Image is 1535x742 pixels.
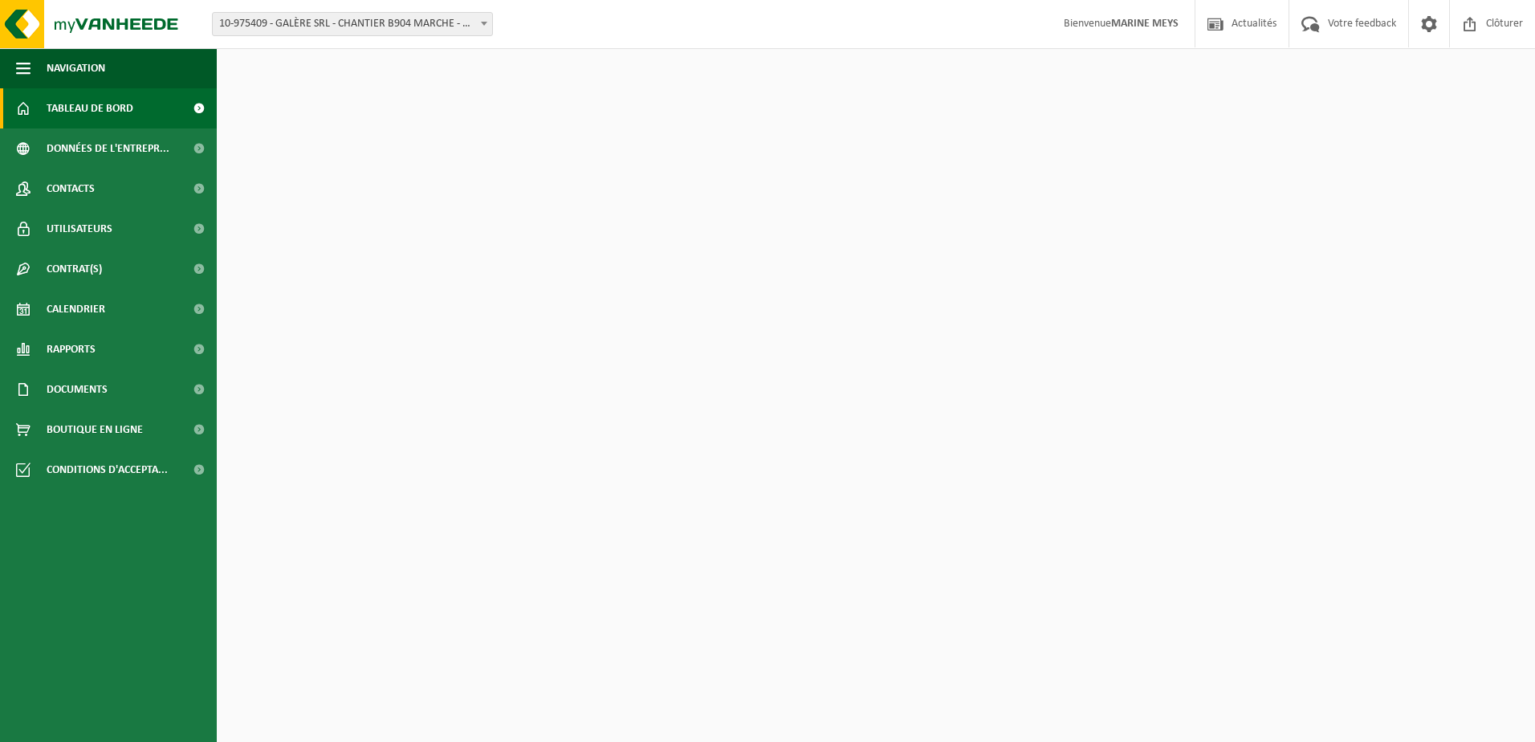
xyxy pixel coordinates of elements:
span: Tableau de bord [47,88,133,128]
span: Rapports [47,329,96,369]
span: Conditions d'accepta... [47,450,168,490]
span: Données de l'entrepr... [47,128,169,169]
span: 10-975409 - GALÈRE SRL - CHANTIER B904 MARCHE - MARCHE-EN-FAMENNE [213,13,492,35]
span: Navigation [47,48,105,88]
span: Utilisateurs [47,209,112,249]
strong: MARINE MEYS [1111,18,1179,30]
span: Contacts [47,169,95,209]
span: Documents [47,369,108,410]
span: Boutique en ligne [47,410,143,450]
span: 10-975409 - GALÈRE SRL - CHANTIER B904 MARCHE - MARCHE-EN-FAMENNE [212,12,493,36]
span: Contrat(s) [47,249,102,289]
span: Calendrier [47,289,105,329]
